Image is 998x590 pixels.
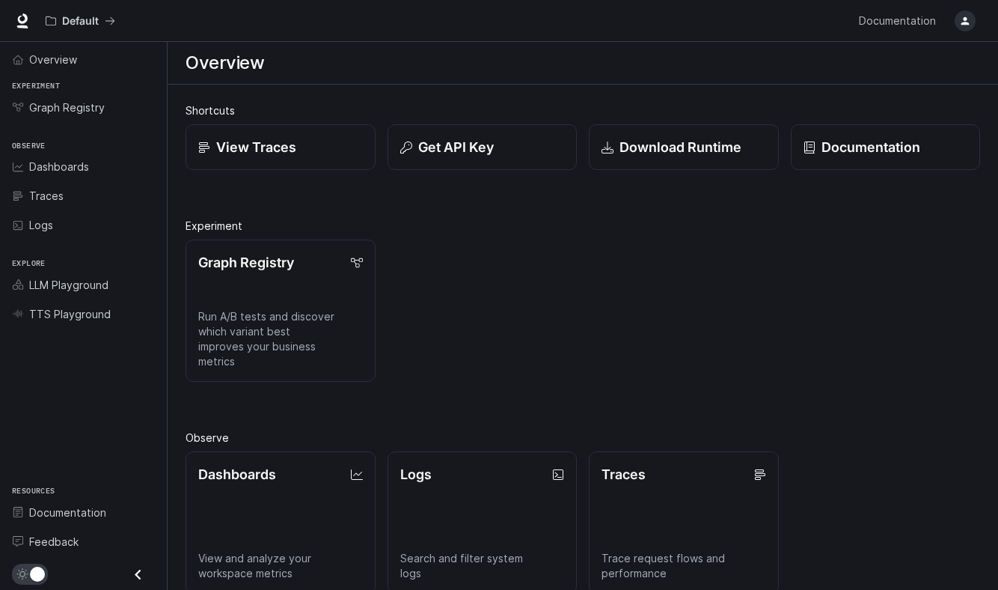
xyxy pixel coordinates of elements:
[6,46,161,73] a: Overview
[400,464,432,484] p: Logs
[6,301,161,327] a: TTS Playground
[29,505,106,520] span: Documentation
[601,551,766,581] p: Trace request flows and performance
[619,137,741,157] p: Download Runtime
[29,534,79,550] span: Feedback
[62,15,99,28] p: Default
[853,6,944,36] a: Documentation
[821,137,920,157] p: Documentation
[589,124,779,170] a: Download Runtime
[29,277,108,293] span: LLM Playground
[6,212,161,238] a: Logs
[216,137,296,157] p: View Traces
[6,183,161,209] a: Traces
[29,217,53,233] span: Logs
[186,218,980,234] h2: Experiment
[859,12,936,31] span: Documentation
[6,153,161,180] a: Dashboards
[400,551,565,581] p: Search and filter system logs
[791,124,981,170] a: Documentation
[6,272,161,298] a: LLM Playground
[29,159,89,174] span: Dashboards
[186,430,980,445] h2: Observe
[388,124,578,170] button: Get API Key
[29,100,105,115] span: Graph Registry
[121,559,155,590] button: Close drawer
[601,464,646,484] p: Traces
[198,252,294,273] p: Graph Registry
[186,240,376,382] a: Graph RegistryRun A/B tests and discover which variant best improves your business metrics
[6,94,161,121] a: Graph Registry
[186,124,376,170] a: View Traces
[198,464,276,484] p: Dashboards
[29,52,77,67] span: Overview
[29,188,64,204] span: Traces
[198,309,363,369] p: Run A/B tests and discover which variant best improves your business metrics
[186,48,264,78] h1: Overview
[6,529,161,555] a: Feedback
[6,499,161,526] a: Documentation
[30,565,45,582] span: Dark mode toggle
[198,551,363,581] p: View and analyze your workspace metrics
[186,103,980,118] h2: Shortcuts
[39,6,122,36] button: All workspaces
[29,306,111,322] span: TTS Playground
[418,137,494,157] p: Get API Key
